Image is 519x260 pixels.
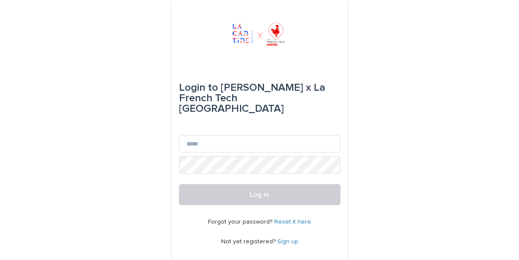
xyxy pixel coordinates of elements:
div: [PERSON_NAME] x La French Tech [GEOGRAPHIC_DATA] [179,75,340,121]
a: Sign up [277,239,298,245]
a: Reset it here [274,219,311,225]
img: 0gGPHhxvTcqAcEVVBWoD [233,21,286,47]
span: Forgot your password? [208,219,274,225]
button: Log in [179,184,340,205]
span: Not yet registered? [221,239,277,245]
span: Login to [179,82,218,93]
span: Log in [250,191,269,198]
